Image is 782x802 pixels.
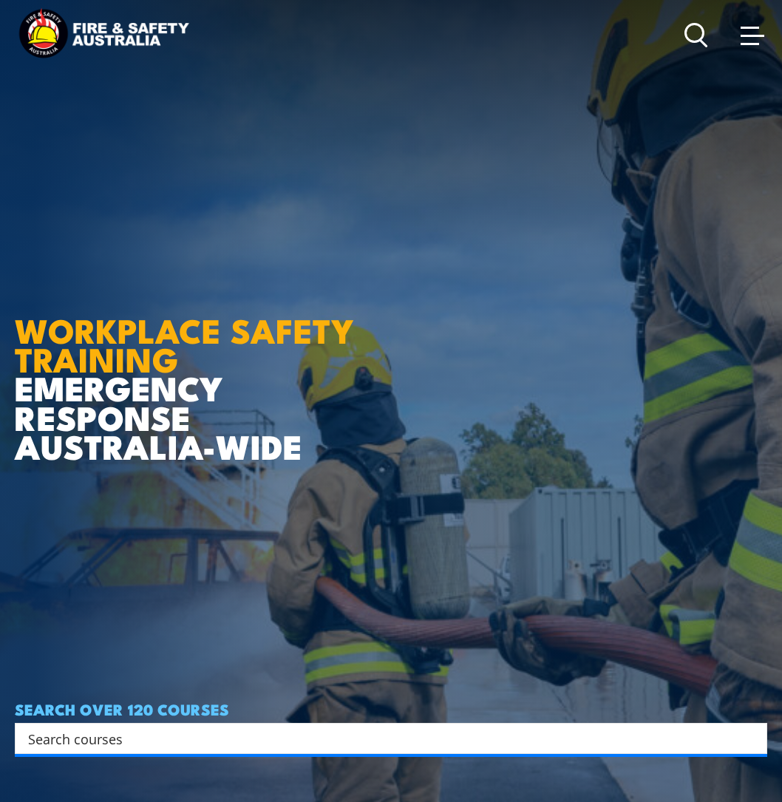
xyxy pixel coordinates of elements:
[741,728,762,749] button: Search magnifier button
[15,701,767,717] h4: SEARCH OVER 120 COURSES
[15,241,376,460] h1: EMERGENCY RESPONSE AUSTRALIA-WIDE
[15,304,354,384] strong: WORKPLACE SAFETY TRAINING
[28,727,735,750] input: Search input
[31,728,738,749] form: Search form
